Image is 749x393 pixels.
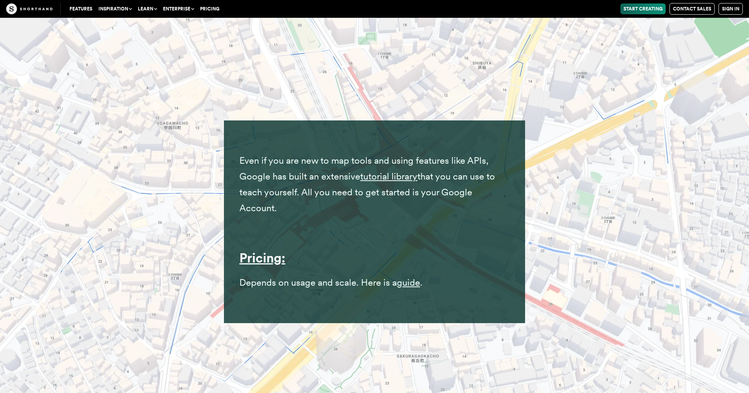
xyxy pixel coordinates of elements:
a: Start Creating [620,3,666,14]
img: The Craft [6,3,53,14]
button: Learn [135,3,160,14]
a: : [281,250,285,266]
button: Inspiration [95,3,135,14]
a: Contact Sales [669,3,715,15]
p: Even if you are new to map tools and using features like APIs, Google has built an extensive that... [239,153,510,216]
a: Pricing [239,250,281,266]
a: Sign in [718,3,743,15]
a: tutorial library [360,171,417,182]
button: Enterprise [160,3,197,14]
a: Features [66,3,95,14]
a: guide [397,277,420,288]
a: Pricing [197,3,222,14]
p: Depends on usage and scale. Here is a . [239,275,510,291]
